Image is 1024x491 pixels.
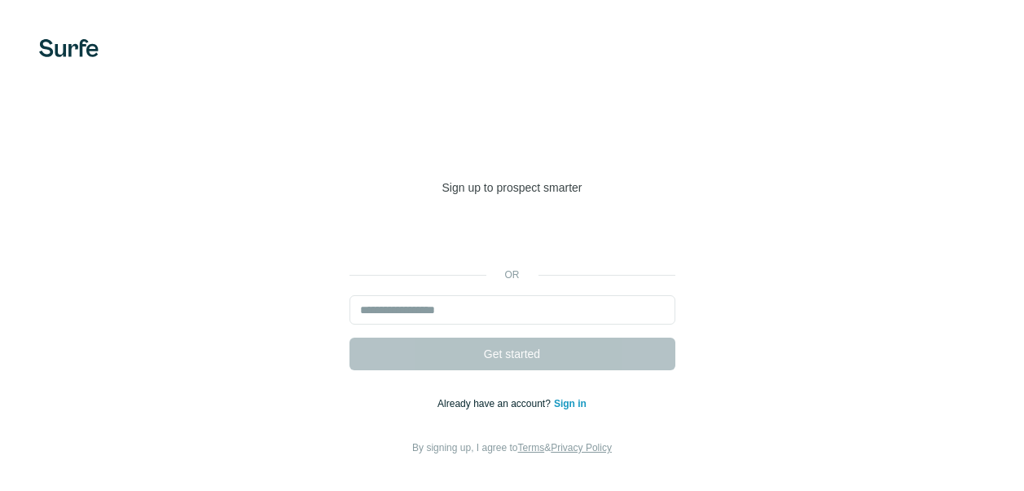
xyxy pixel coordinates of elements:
[551,442,612,453] a: Privacy Policy
[554,398,587,409] a: Sign in
[486,268,538,282] p: or
[437,398,554,409] span: Already have an account?
[412,442,612,453] span: By signing up, I agree to &
[349,111,675,176] h1: Welcome to [GEOGRAPHIC_DATA]
[39,39,99,57] img: Surfe's logo
[341,220,683,256] iframe: Sign in with Google Button
[349,179,675,196] p: Sign up to prospect smarter
[518,442,545,453] a: Terms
